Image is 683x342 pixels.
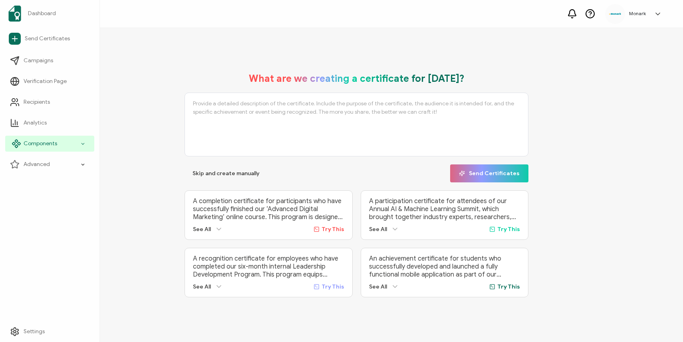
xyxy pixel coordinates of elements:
img: sertifier-logomark-colored.svg [8,6,21,22]
h5: Monark [629,11,646,16]
a: Analytics [5,115,94,131]
p: A participation certificate for attendees of our Annual AI & Machine Learning Summit, which broug... [369,197,520,221]
span: Try This [322,226,344,233]
a: Verification Page [5,73,94,89]
p: An achievement certificate for students who successfully developed and launched a fully functiona... [369,255,520,279]
span: Settings [24,328,45,336]
a: Dashboard [5,2,94,25]
span: Recipients [24,98,50,106]
button: Send Certificates [450,164,528,182]
button: Skip and create manually [185,164,268,182]
a: Campaigns [5,53,94,69]
span: Verification Page [24,77,67,85]
span: See All [369,283,387,290]
span: See All [193,283,211,290]
span: Try This [322,283,344,290]
span: Send Certificates [25,35,70,43]
span: Skip and create manually [193,171,260,176]
a: Settings [5,324,94,340]
a: Recipients [5,94,94,110]
span: Try This [497,226,520,233]
span: Send Certificates [459,170,520,176]
img: 0563c257-c268-459f-8f5a-943513c310c2.png [609,13,621,15]
a: Send Certificates [5,30,94,48]
h1: What are we creating a certificate for [DATE]? [249,73,465,85]
iframe: Chat Widget [643,304,683,342]
p: A completion certificate for participants who have successfully finished our ‘Advanced Digital Ma... [193,197,344,221]
span: Campaigns [24,57,53,65]
span: See All [369,226,387,233]
span: Analytics [24,119,47,127]
span: Components [24,140,57,148]
span: See All [193,226,211,233]
span: Try This [497,283,520,290]
p: A recognition certificate for employees who have completed our six-month internal Leadership Deve... [193,255,344,279]
span: Dashboard [28,10,56,18]
span: Advanced [24,160,50,168]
